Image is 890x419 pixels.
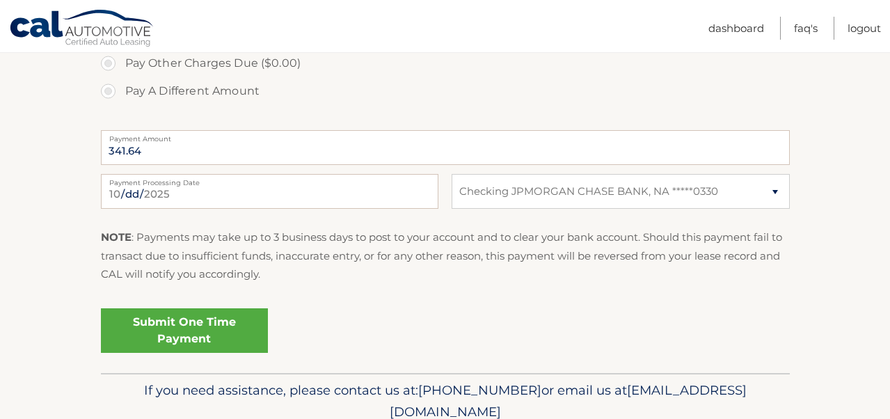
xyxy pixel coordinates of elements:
a: Logout [848,17,881,40]
label: Pay A Different Amount [101,77,790,105]
p: : Payments may take up to 3 business days to post to your account and to clear your bank account.... [101,228,790,283]
strong: NOTE [101,230,132,244]
label: Payment Processing Date [101,174,438,185]
a: Dashboard [708,17,764,40]
input: Payment Amount [101,130,790,165]
a: FAQ's [794,17,818,40]
label: Pay Other Charges Due ($0.00) [101,49,790,77]
label: Payment Amount [101,130,790,141]
a: Submit One Time Payment [101,308,268,353]
a: Cal Automotive [9,9,155,49]
span: [PHONE_NUMBER] [418,382,541,398]
input: Payment Date [101,174,438,209]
